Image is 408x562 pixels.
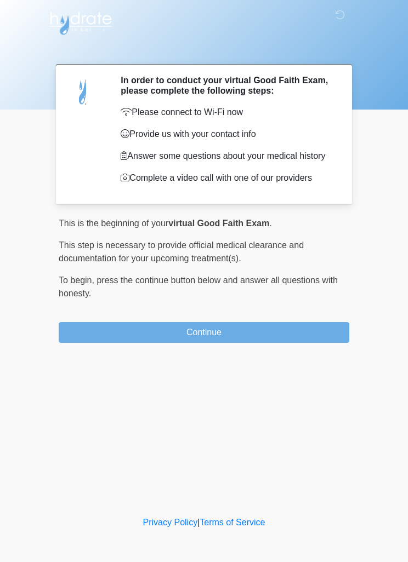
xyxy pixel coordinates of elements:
a: Privacy Policy [143,518,198,527]
h1: ‎ ‎ ‎ [50,39,358,60]
button: Continue [59,322,349,343]
a: Terms of Service [200,518,265,527]
span: This step is necessary to provide official medical clearance and documentation for your upcoming ... [59,240,304,263]
p: Answer some questions about your medical history [121,150,333,163]
p: Provide us with your contact info [121,128,333,141]
span: . [269,219,271,228]
strong: virtual Good Faith Exam [168,219,269,228]
span: To begin, [59,276,97,285]
span: This is the beginning of your [59,219,168,228]
h2: In order to conduct your virtual Good Faith Exam, please complete the following steps: [121,75,333,96]
img: Hydrate IV Bar - Scottsdale Logo [48,8,114,36]
p: Complete a video call with one of our providers [121,171,333,185]
img: Agent Avatar [67,75,100,108]
a: | [197,518,200,527]
span: press the continue button below and answer all questions with honesty. [59,276,338,298]
p: Please connect to Wi-Fi now [121,106,333,119]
